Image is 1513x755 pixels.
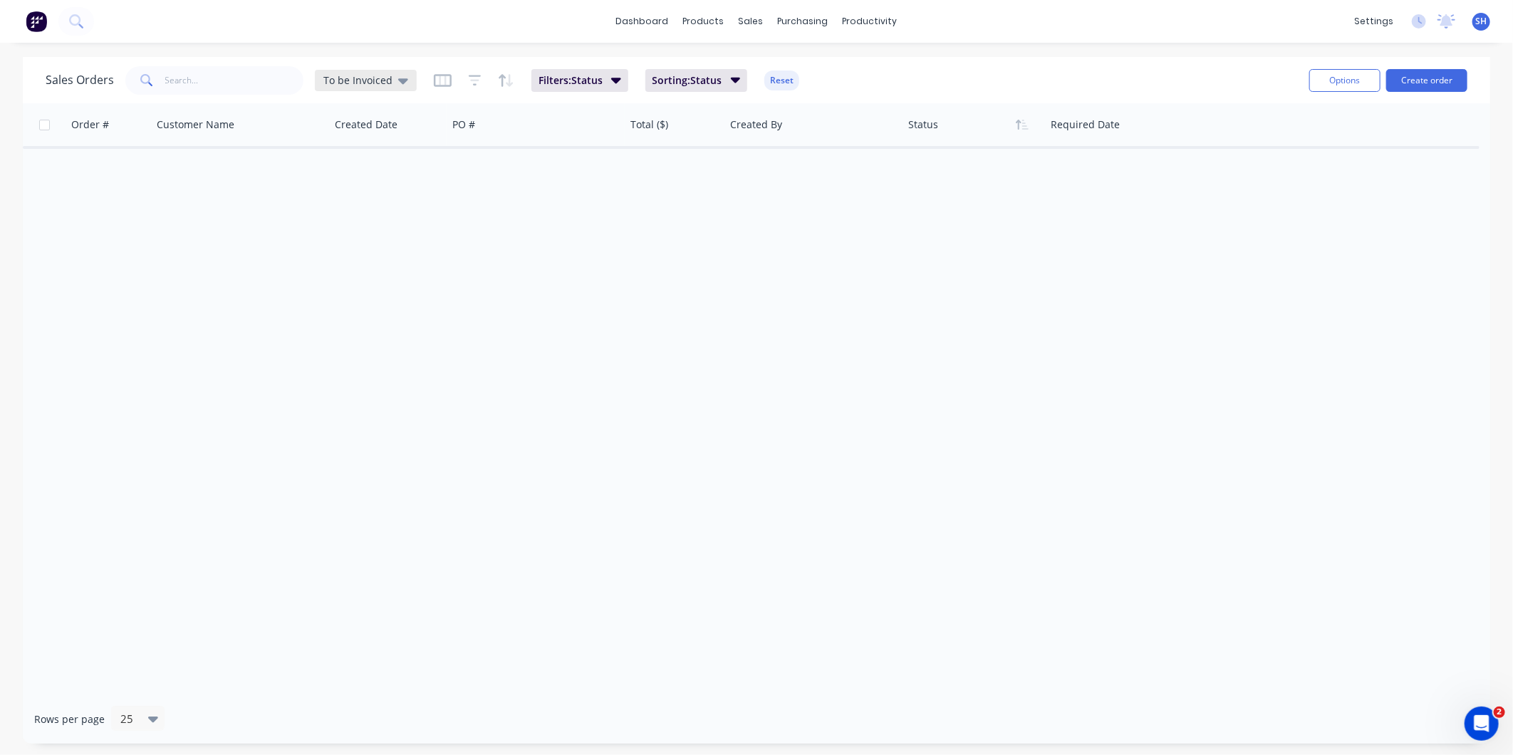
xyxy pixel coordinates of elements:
[1309,69,1381,92] button: Options
[652,73,722,88] span: Sorting: Status
[771,11,836,32] div: purchasing
[335,118,397,132] div: Created Date
[1465,707,1499,741] iframe: Intercom live chat
[452,118,475,132] div: PO #
[539,73,603,88] span: Filters: Status
[157,118,234,132] div: Customer Name
[26,11,47,32] img: Factory
[630,118,668,132] div: Total ($)
[71,118,109,132] div: Order #
[1386,69,1467,92] button: Create order
[1051,118,1120,132] div: Required Date
[165,66,304,95] input: Search...
[323,73,392,88] span: To be Invoiced
[645,69,748,92] button: Sorting:Status
[34,712,105,727] span: Rows per page
[676,11,732,32] div: products
[764,71,799,90] button: Reset
[732,11,771,32] div: sales
[908,118,938,132] div: Status
[609,11,676,32] a: dashboard
[531,69,628,92] button: Filters:Status
[730,118,782,132] div: Created By
[1494,707,1505,718] span: 2
[46,73,114,87] h1: Sales Orders
[836,11,905,32] div: productivity
[1476,15,1487,28] span: SH
[1347,11,1400,32] div: settings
